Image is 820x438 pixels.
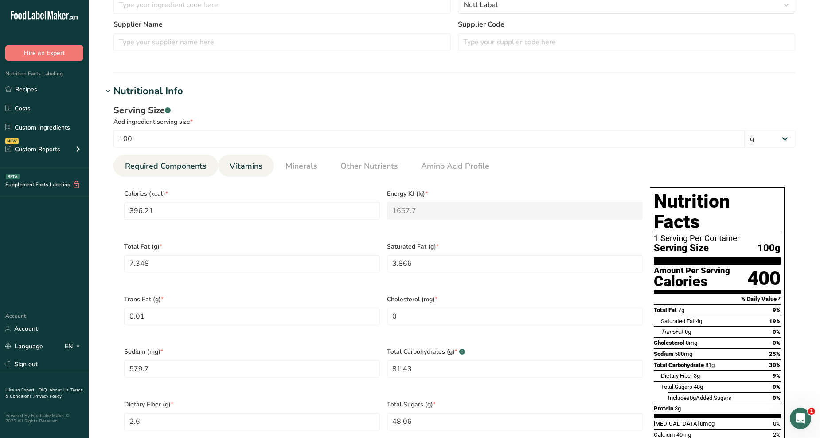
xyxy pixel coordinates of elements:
span: [MEDICAL_DATA] [654,420,699,427]
span: Saturated Fat [661,318,695,324]
h1: Nutrition Facts [654,191,781,232]
span: Minerals [285,160,317,172]
span: 19% [769,318,781,324]
label: Supplier Code [458,19,795,30]
div: Serving Size [113,104,795,117]
div: 400 [747,267,781,290]
span: Calories (kcal) [124,189,380,198]
span: 81g [705,362,715,368]
span: 3g [675,405,681,412]
div: Custom Reports [5,145,60,154]
div: NEW [5,138,19,144]
span: Total Sugars (g) [387,400,643,409]
div: Add ingredient serving size [113,117,795,126]
span: 25% [769,351,781,357]
a: Language [5,339,43,354]
span: 9% [773,307,781,313]
span: 0mg [686,339,697,346]
span: 0% [773,328,781,335]
a: FAQ . [39,387,49,393]
span: Cholesterol (mg) [387,295,643,304]
div: Calories [654,275,730,288]
span: Other Nutrients [340,160,398,172]
button: Hire an Expert [5,45,83,61]
span: 0g [685,328,691,335]
span: Required Components [125,160,207,172]
span: 30% [769,362,781,368]
input: Type your serving size here [113,130,745,148]
span: Trans Fat (g) [124,295,380,304]
span: Protein [654,405,673,412]
span: 0% [773,395,781,401]
i: Trans [661,328,676,335]
span: Amino Acid Profile [421,160,489,172]
a: Privacy Policy [34,393,62,399]
span: 48g [694,383,703,390]
span: Calcium [654,431,675,438]
input: Type your supplier code here [458,33,795,51]
span: 0mcg [700,420,715,427]
span: 0g [690,395,696,401]
span: 4g [696,318,702,324]
a: About Us . [49,387,70,393]
span: 0% [773,420,781,427]
span: Total Carbohydrates (g) [387,347,643,356]
section: % Daily Value * [654,294,781,304]
input: Type your supplier name here [113,33,451,51]
span: Sodium [654,351,673,357]
span: 2% [773,431,781,438]
span: Includes Added Sugars [668,395,731,401]
span: 100g [758,243,781,254]
a: Terms & Conditions . [5,387,83,399]
span: 580mg [675,351,692,357]
span: Fat [661,328,683,335]
span: Total Sugars [661,383,692,390]
span: Sodium (mg) [124,347,380,356]
div: BETA [6,174,20,179]
span: Cholesterol [654,339,684,346]
span: 1 [808,408,815,415]
div: Powered By FoodLabelMaker © 2025 All Rights Reserved [5,413,83,424]
div: EN [65,341,83,352]
label: Supplier Name [113,19,451,30]
span: Energy KJ (kj) [387,189,643,198]
span: 3g [694,372,700,379]
iframe: Intercom live chat [790,408,811,429]
a: Hire an Expert . [5,387,37,393]
span: Vitamins [230,160,262,172]
div: Nutritional Info [113,84,183,99]
span: Saturated Fat (g) [387,242,643,251]
span: 7g [678,307,684,313]
span: Total Fat (g) [124,242,380,251]
span: 0% [773,339,781,346]
span: 9% [773,372,781,379]
div: Amount Per Serving [654,267,730,275]
span: Total Carbohydrate [654,362,704,368]
span: Total Fat [654,307,677,313]
span: 0% [773,383,781,390]
span: Dietary Fiber (g) [124,400,380,409]
span: 40mg [676,431,691,438]
span: Serving Size [654,243,709,254]
div: 1 Serving Per Container [654,234,781,243]
span: Dietary Fiber [661,372,692,379]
